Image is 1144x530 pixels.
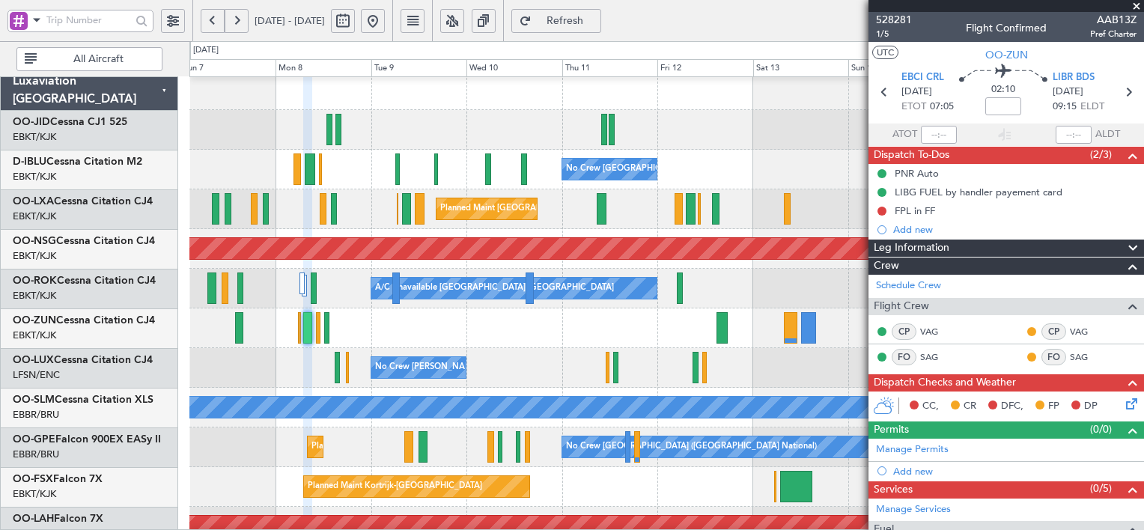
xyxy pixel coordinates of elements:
a: EBKT/KJK [13,289,56,302]
div: Mon 8 [276,59,371,77]
span: (0/5) [1090,481,1112,496]
button: Refresh [511,9,601,33]
div: CP [892,323,916,340]
span: Pref Charter [1090,28,1137,40]
span: OO-LXA [13,196,54,207]
a: Schedule Crew [876,278,941,293]
div: Fri 12 [657,59,752,77]
a: D-IBLUCessna Citation M2 [13,156,142,167]
a: EBKT/KJK [13,329,56,342]
div: Planned Maint Kortrijk-[GEOGRAPHIC_DATA] [308,475,482,498]
a: OO-NSGCessna Citation CJ4 [13,236,155,246]
div: No Crew [GEOGRAPHIC_DATA] ([GEOGRAPHIC_DATA] National) [566,436,817,458]
a: EBKT/KJK [13,130,56,144]
span: ALDT [1095,127,1120,142]
button: All Aircraft [16,47,162,71]
a: OO-LXACessna Citation CJ4 [13,196,153,207]
span: Refresh [535,16,596,26]
button: UTC [872,46,898,59]
a: OO-JIDCessna CJ1 525 [13,117,127,127]
div: Tue 9 [371,59,466,77]
div: Add new [893,223,1137,236]
a: EBKT/KJK [13,487,56,501]
div: No Crew [PERSON_NAME] ([PERSON_NAME]) [375,356,555,379]
a: Manage Services [876,502,951,517]
span: Dispatch To-Dos [874,147,949,164]
a: EBKT/KJK [13,170,56,183]
a: VAG [920,325,954,338]
div: No Crew [GEOGRAPHIC_DATA] ([GEOGRAPHIC_DATA] National) [566,158,817,180]
span: CR [964,399,976,414]
span: All Aircraft [40,54,157,64]
span: LIBR BDS [1053,70,1095,85]
span: OO-SLM [13,395,55,405]
div: FPL in FF [895,204,935,217]
div: Wed 10 [466,59,562,77]
span: Dispatch Checks and Weather [874,374,1016,392]
span: 09:15 [1053,100,1077,115]
span: CC, [922,399,939,414]
div: Planned Maint [GEOGRAPHIC_DATA] ([GEOGRAPHIC_DATA] National) [440,198,711,220]
a: EBKT/KJK [13,249,56,263]
span: OO-ZUN [13,315,56,326]
span: (0/0) [1090,421,1112,437]
a: OO-FSXFalcon 7X [13,474,103,484]
div: Sun 14 [848,59,943,77]
a: LFSN/ENC [13,368,60,382]
span: OO-GPE [13,434,55,445]
span: OO-LAH [13,514,54,524]
span: OO-FSX [13,474,53,484]
span: (2/3) [1090,147,1112,162]
a: EBBR/BRU [13,448,59,461]
a: SAG [920,350,954,364]
div: Sat 13 [753,59,848,77]
span: ETOT [901,100,926,115]
a: OO-ZUNCessna Citation CJ4 [13,315,155,326]
a: EBKT/KJK [13,210,56,223]
span: EBCI CRL [901,70,944,85]
div: Planned Maint [GEOGRAPHIC_DATA] ([GEOGRAPHIC_DATA] National) [311,436,582,458]
span: [DATE] - [DATE] [255,14,325,28]
span: OO-JID [13,117,50,127]
div: Flight Confirmed [966,20,1047,36]
a: Manage Permits [876,442,949,457]
span: AAB13Z [1090,12,1137,28]
a: SAG [1070,350,1104,364]
a: OO-GPEFalcon 900EX EASy II [13,434,161,445]
div: FO [892,349,916,365]
span: Crew [874,258,899,275]
span: [DATE] [901,85,932,100]
input: --:-- [921,126,957,144]
span: DP [1084,399,1098,414]
div: Sun 7 [180,59,276,77]
span: 07:05 [930,100,954,115]
a: OO-SLMCessna Citation XLS [13,395,153,405]
a: VAG [1070,325,1104,338]
span: 528281 [876,12,912,28]
div: PNR Auto [895,167,939,180]
span: 02:10 [991,82,1015,97]
a: OO-ROKCessna Citation CJ4 [13,275,156,286]
span: Permits [874,421,909,439]
span: [DATE] [1053,85,1083,100]
span: 1/5 [876,28,912,40]
a: EBBR/BRU [13,408,59,421]
a: OO-LUXCessna Citation CJ4 [13,355,153,365]
span: FP [1048,399,1059,414]
span: OO-ZUN [985,47,1028,63]
span: Services [874,481,913,499]
div: Add new [893,465,1137,478]
div: [DATE] [193,44,219,57]
div: CP [1041,323,1066,340]
span: Leg Information [874,240,949,257]
a: OO-LAHFalcon 7X [13,514,103,524]
input: Trip Number [46,9,131,31]
span: OO-ROK [13,275,57,286]
div: FO [1041,349,1066,365]
div: Thu 11 [562,59,657,77]
div: LIBG FUEL by handler payement card [895,186,1062,198]
span: ELDT [1080,100,1104,115]
span: D-IBLU [13,156,46,167]
span: ATOT [892,127,917,142]
span: DFC, [1001,399,1023,414]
